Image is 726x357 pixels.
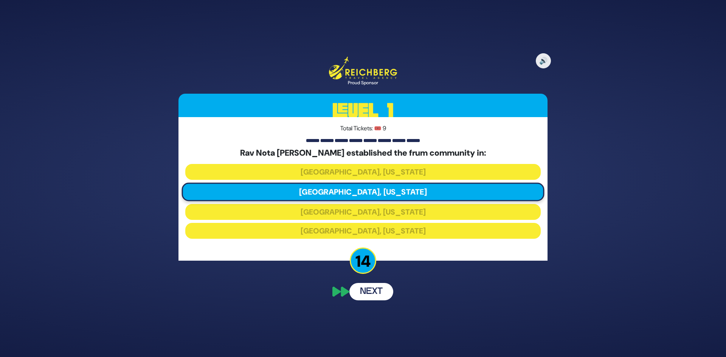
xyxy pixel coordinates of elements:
[349,283,393,300] button: Next
[178,94,548,128] h3: Level 1
[185,124,541,133] p: Total Tickets: 🎟️ 9
[185,164,541,180] button: [GEOGRAPHIC_DATA], [US_STATE]
[185,148,541,158] h5: Rav Nota [PERSON_NAME] established the frum community in:
[185,223,541,239] button: [GEOGRAPHIC_DATA], [US_STATE]
[329,57,397,79] img: Reichberg Travel
[182,182,544,201] button: [GEOGRAPHIC_DATA], [US_STATE]
[185,204,541,220] button: [GEOGRAPHIC_DATA], [US_STATE]
[536,53,551,68] button: 🔊
[329,79,397,86] div: Proud Sponsor
[350,247,376,274] p: 14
